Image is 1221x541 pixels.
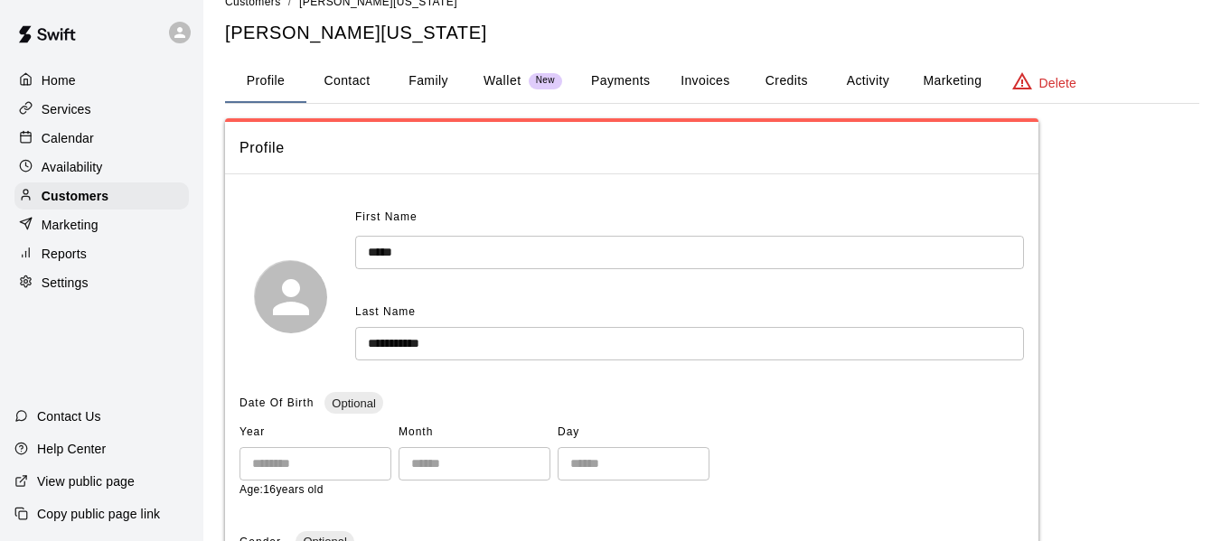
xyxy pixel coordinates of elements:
[664,60,746,103] button: Invoices
[14,269,189,296] a: Settings
[355,305,416,318] span: Last Name
[484,71,521,90] p: Wallet
[827,60,908,103] button: Activity
[225,21,1199,45] h5: [PERSON_NAME][US_STATE]
[306,60,388,103] button: Contact
[42,129,94,147] p: Calendar
[37,472,135,490] p: View public page
[42,187,108,205] p: Customers
[42,274,89,292] p: Settings
[240,418,391,447] span: Year
[37,407,101,425] p: Contact Us
[14,182,189,210] a: Customers
[14,154,189,181] a: Availability
[324,396,382,410] span: Optional
[14,125,189,152] a: Calendar
[558,418,709,447] span: Day
[42,245,87,263] p: Reports
[42,158,103,176] p: Availability
[37,505,160,523] p: Copy public page link
[14,240,189,267] a: Reports
[14,211,189,238] a: Marketing
[399,418,550,447] span: Month
[746,60,827,103] button: Credits
[240,396,314,409] span: Date Of Birth
[14,96,189,123] a: Services
[577,60,664,103] button: Payments
[225,60,1199,103] div: basic tabs example
[529,75,562,87] span: New
[355,203,418,232] span: First Name
[37,440,106,458] p: Help Center
[42,216,99,234] p: Marketing
[240,136,1024,160] span: Profile
[14,67,189,94] a: Home
[908,60,996,103] button: Marketing
[240,483,324,496] span: Age: 16 years old
[42,100,91,118] p: Services
[42,71,76,89] p: Home
[388,60,469,103] button: Family
[1039,74,1076,92] p: Delete
[225,60,306,103] button: Profile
